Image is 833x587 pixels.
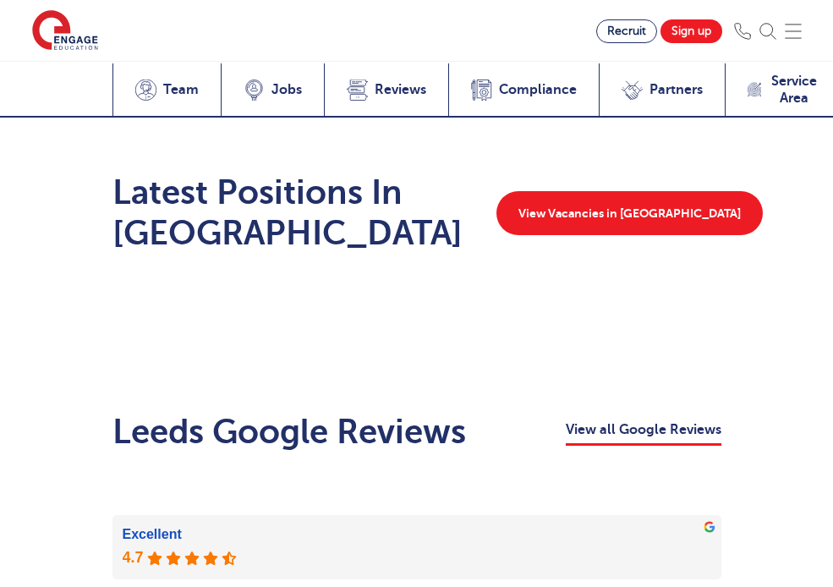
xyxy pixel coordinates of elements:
[649,81,703,98] span: Partners
[112,412,466,453] h2: Leeds Google Reviews
[768,73,820,107] span: Service Area
[759,23,776,40] img: Search
[496,191,763,235] a: View Vacancies in [GEOGRAPHIC_DATA]
[271,81,302,98] span: Jobs
[660,19,722,43] a: Sign up
[112,63,221,118] a: Team
[112,173,463,254] h2: Latest Positions In [GEOGRAPHIC_DATA]
[375,81,426,98] span: Reviews
[448,63,599,118] a: Compliance
[596,19,657,43] a: Recruit
[499,81,577,98] span: Compliance
[163,81,199,98] span: Team
[123,525,711,544] div: Excellent
[221,63,324,118] a: Jobs
[324,63,448,118] a: Reviews
[607,25,646,37] span: Recruit
[734,23,751,40] img: Phone
[599,63,725,118] a: Partners
[32,10,98,52] img: Engage Education
[785,23,802,40] img: Mobile Menu
[566,419,721,446] a: View all Google Reviews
